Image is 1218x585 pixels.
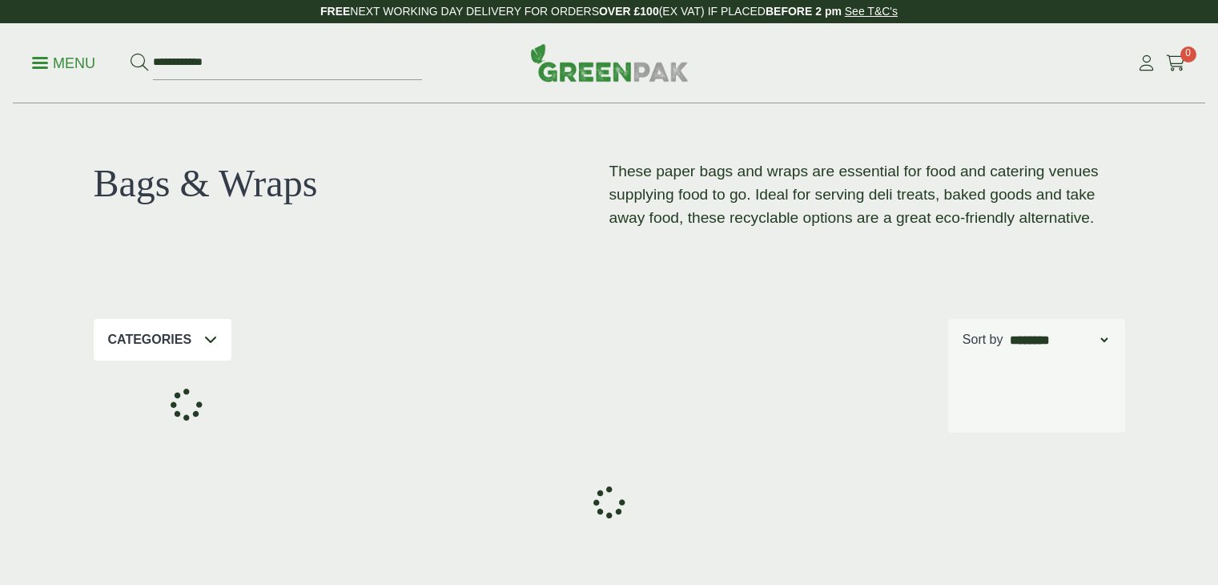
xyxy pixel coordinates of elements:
strong: BEFORE 2 pm [766,5,842,18]
h1: Bags & Wraps [94,160,609,207]
p: Menu [32,54,95,73]
a: 0 [1166,51,1186,75]
p: Categories [108,330,192,349]
select: Shop order [1007,330,1111,349]
p: Sort by [963,330,1003,349]
img: GreenPak Supplies [530,43,689,82]
i: Cart [1166,55,1186,71]
a: Menu [32,54,95,70]
i: My Account [1136,55,1156,71]
a: See T&C's [845,5,898,18]
p: These paper bags and wraps are essential for food and catering venues supplying food to go. Ideal... [609,160,1125,229]
span: 0 [1180,46,1196,63]
strong: OVER £100 [599,5,659,18]
strong: FREE [320,5,350,18]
